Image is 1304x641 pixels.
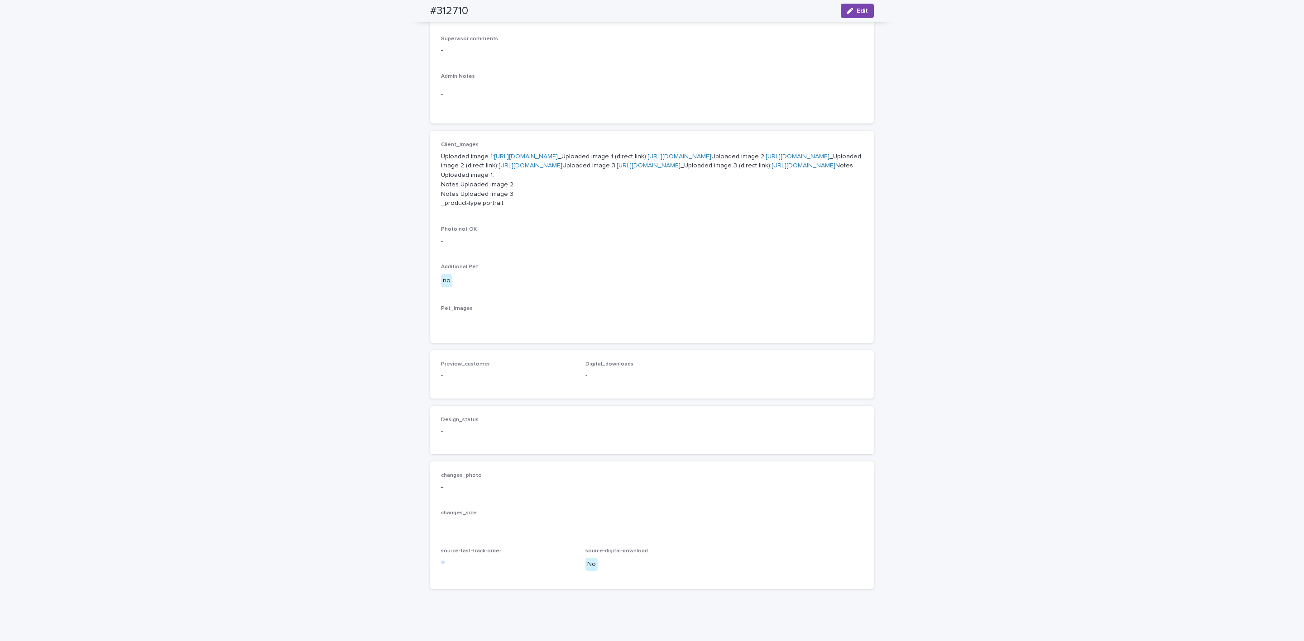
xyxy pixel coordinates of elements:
[441,361,490,367] span: Preview_customer
[441,417,479,423] span: Design_status
[617,162,681,169] a: [URL][DOMAIN_NAME]
[430,5,468,18] h2: #312710
[494,153,558,160] a: [URL][DOMAIN_NAME]
[441,274,452,287] div: no
[441,74,475,79] span: Admin Notes
[441,227,477,232] span: Photo not OK
[441,46,863,55] p: -
[441,90,863,99] p: -
[441,36,498,42] span: Supervisor comments
[585,361,633,367] span: Digital_downloads
[441,510,477,516] span: changes_size
[441,483,863,492] p: -
[841,4,874,18] button: Edit
[441,152,863,209] p: Uploaded image 1: _Uploaded image 1 (direct link): Uploaded image 2: _Uploaded image 2 (direct li...
[441,237,863,246] p: -
[585,558,598,571] div: No
[499,162,562,169] a: [URL][DOMAIN_NAME]
[441,371,575,380] p: -
[441,520,863,530] p: -
[441,473,482,478] span: changes_photo
[441,142,479,147] span: Client_Images
[441,306,473,311] span: Pet_Images
[585,371,719,380] p: -
[766,153,829,160] a: [URL][DOMAIN_NAME]
[441,548,501,554] span: source-fast-track-order
[585,548,648,554] span: source-digital-download
[772,162,835,169] a: [URL][DOMAIN_NAME]
[441,264,478,270] span: Additional Pet
[647,153,711,160] a: [URL][DOMAIN_NAME]
[857,8,868,14] span: Edit
[441,315,863,325] p: -
[441,427,575,436] p: -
